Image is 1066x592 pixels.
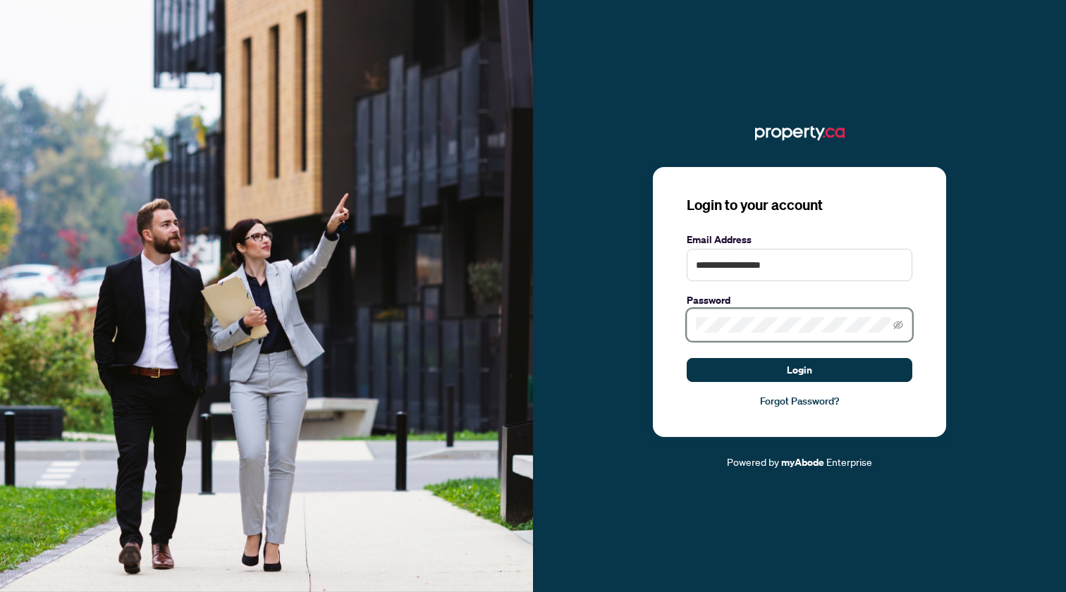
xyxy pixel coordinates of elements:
[687,232,912,247] label: Email Address
[687,292,912,308] label: Password
[826,455,872,468] span: Enterprise
[727,455,779,468] span: Powered by
[687,358,912,382] button: Login
[787,359,812,381] span: Login
[687,195,912,215] h3: Login to your account
[687,393,912,409] a: Forgot Password?
[781,455,824,470] a: myAbode
[893,320,903,330] span: eye-invisible
[755,122,845,144] img: ma-logo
